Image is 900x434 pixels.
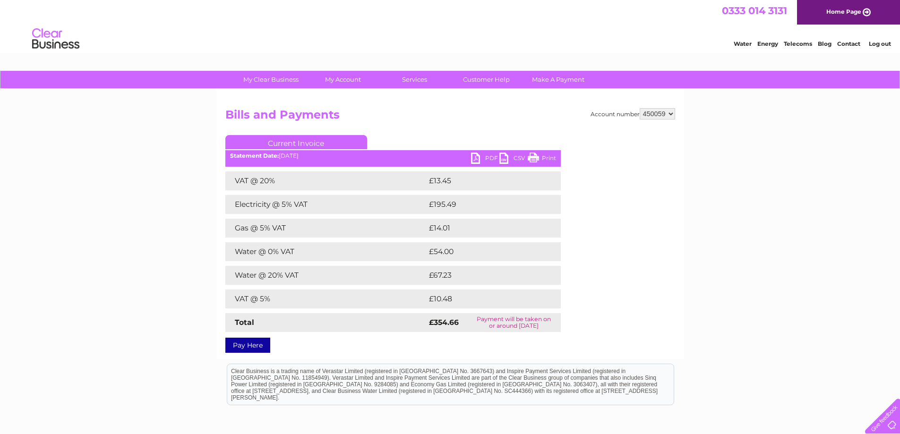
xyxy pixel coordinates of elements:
[427,266,541,285] td: £67.23
[225,135,367,149] a: Current Invoice
[225,108,675,126] h2: Bills and Payments
[227,5,674,46] div: Clear Business is a trading name of Verastar Limited (registered in [GEOGRAPHIC_DATA] No. 3667643...
[32,25,80,53] img: logo.png
[818,40,831,47] a: Blog
[427,219,540,238] td: £14.01
[225,171,427,190] td: VAT @ 20%
[591,108,675,119] div: Account number
[837,40,860,47] a: Contact
[427,171,541,190] td: £13.45
[869,40,891,47] a: Log out
[225,338,270,353] a: Pay Here
[225,242,427,261] td: Water @ 0% VAT
[427,195,544,214] td: £195.49
[225,195,427,214] td: Electricity @ 5% VAT
[230,152,279,159] b: Statement Date:
[427,242,542,261] td: £54.00
[304,71,382,88] a: My Account
[734,40,752,47] a: Water
[784,40,812,47] a: Telecoms
[376,71,454,88] a: Services
[471,153,499,166] a: PDF
[519,71,597,88] a: Make A Payment
[427,289,541,308] td: £10.48
[722,5,787,17] a: 0333 014 3131
[467,313,561,332] td: Payment will be taken on or around [DATE]
[235,318,254,327] strong: Total
[499,153,528,166] a: CSV
[429,318,459,327] strong: £354.66
[225,153,561,159] div: [DATE]
[447,71,525,88] a: Customer Help
[225,266,427,285] td: Water @ 20% VAT
[528,153,556,166] a: Print
[225,289,427,308] td: VAT @ 5%
[225,219,427,238] td: Gas @ 5% VAT
[232,71,310,88] a: My Clear Business
[757,40,778,47] a: Energy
